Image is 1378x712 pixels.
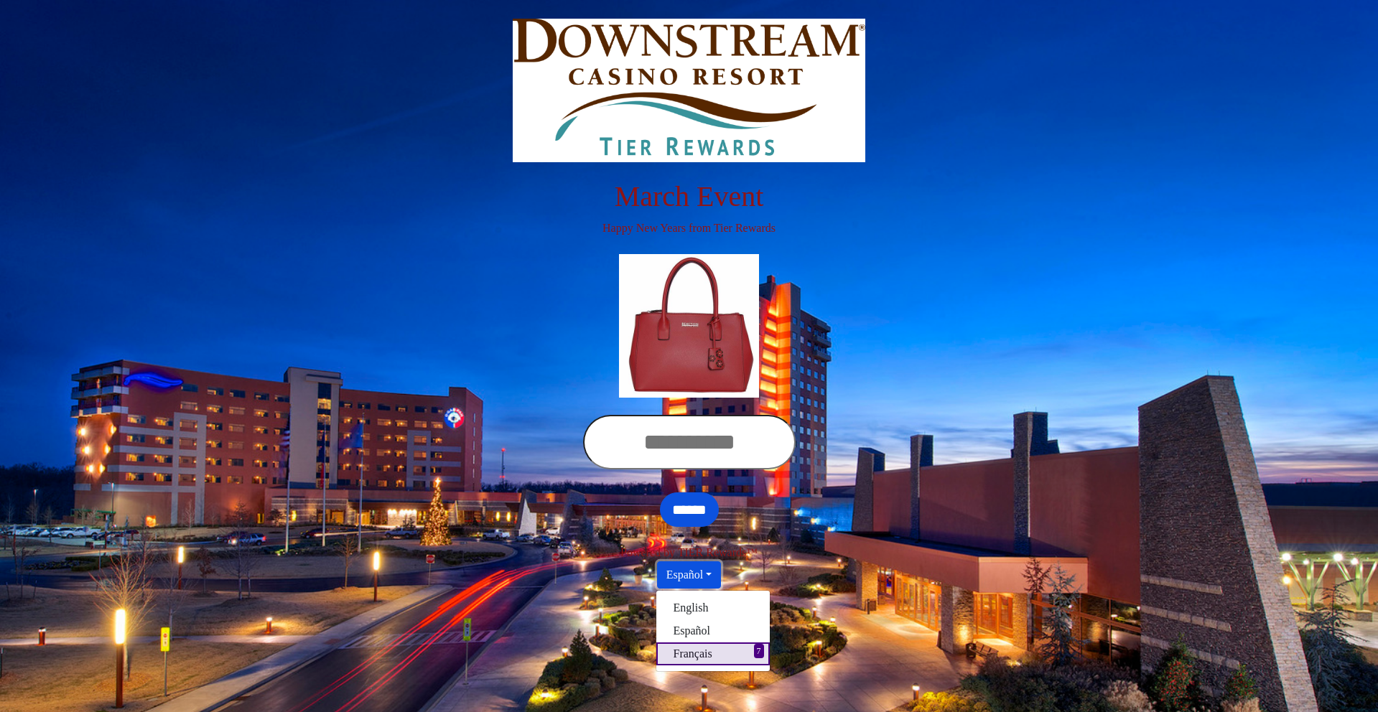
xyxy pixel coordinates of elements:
span: Powered by TIER Rewards™ [620,546,758,558]
p: Happy New Years from Tier Rewards [291,220,1088,237]
a: English [656,596,770,619]
button: Español [657,561,722,589]
img: Center Image [619,254,760,398]
a: Français [656,642,770,665]
h1: March Event [291,179,1088,214]
a: Español [656,619,770,642]
img: Logo [513,19,865,162]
